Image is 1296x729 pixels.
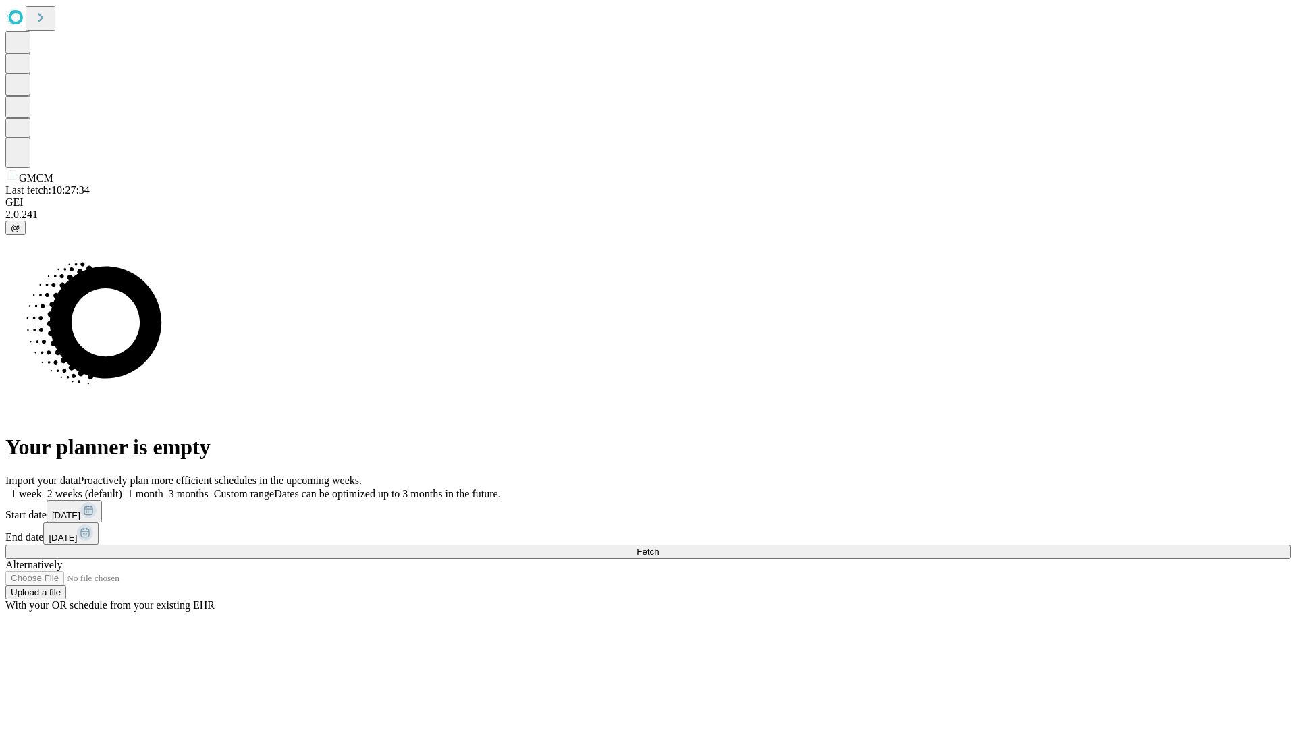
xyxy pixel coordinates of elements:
[214,488,274,500] span: Custom range
[637,547,659,557] span: Fetch
[5,221,26,235] button: @
[5,585,66,599] button: Upload a file
[5,559,62,570] span: Alternatively
[274,488,500,500] span: Dates can be optimized up to 3 months in the future.
[49,533,77,543] span: [DATE]
[11,223,20,233] span: @
[5,475,78,486] span: Import your data
[5,209,1291,221] div: 2.0.241
[169,488,209,500] span: 3 months
[11,488,42,500] span: 1 week
[47,500,102,522] button: [DATE]
[19,172,53,184] span: GMCM
[5,522,1291,545] div: End date
[5,196,1291,209] div: GEI
[5,500,1291,522] div: Start date
[128,488,163,500] span: 1 month
[5,545,1291,559] button: Fetch
[78,475,362,486] span: Proactively plan more efficient schedules in the upcoming weeks.
[5,599,215,611] span: With your OR schedule from your existing EHR
[5,435,1291,460] h1: Your planner is empty
[5,184,90,196] span: Last fetch: 10:27:34
[47,488,122,500] span: 2 weeks (default)
[43,522,99,545] button: [DATE]
[52,510,80,520] span: [DATE]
